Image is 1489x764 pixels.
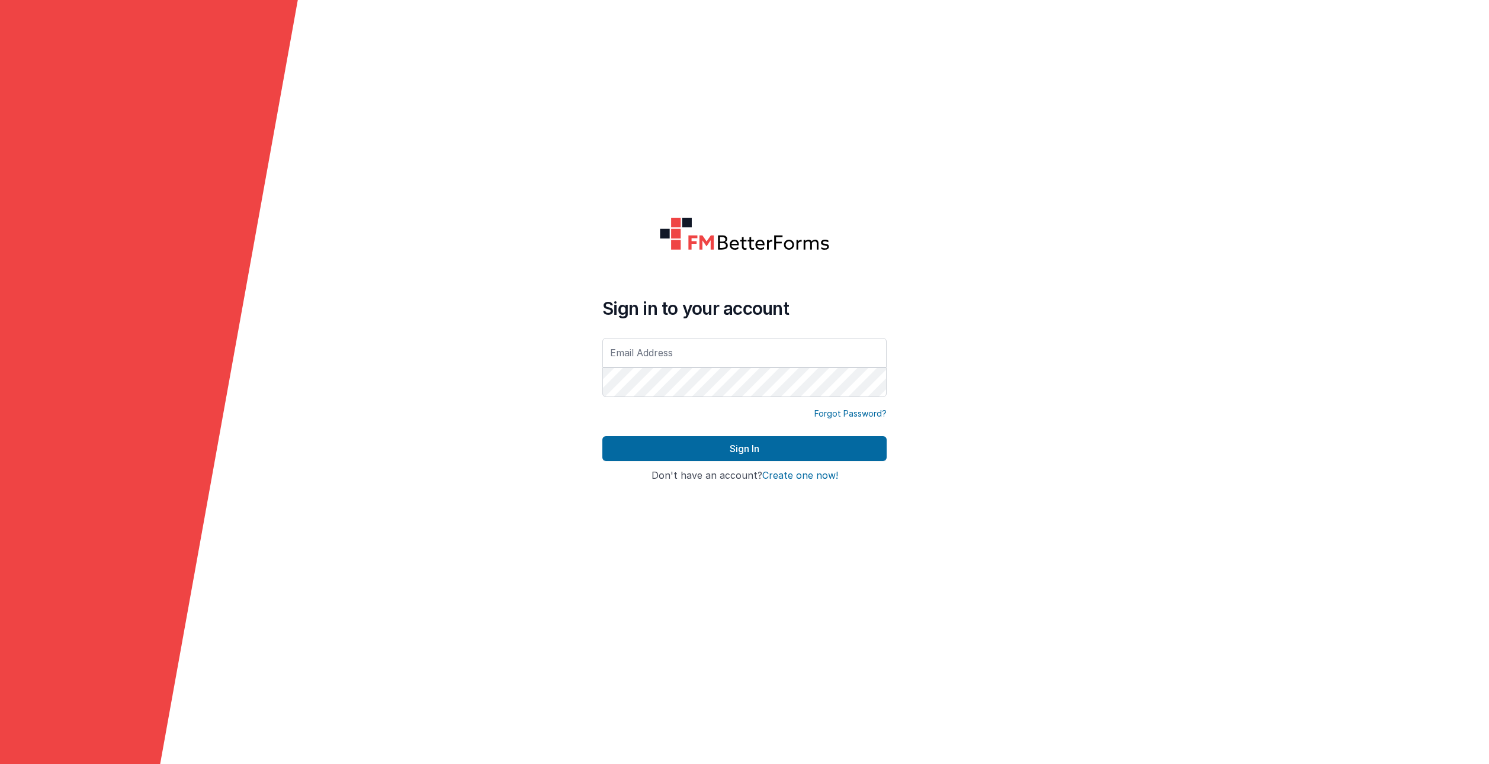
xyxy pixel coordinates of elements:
[602,436,887,461] button: Sign In
[814,408,887,420] a: Forgot Password?
[602,470,887,481] h4: Don't have an account?
[602,338,887,368] input: Email Address
[762,470,838,481] button: Create one now!
[602,298,887,319] h4: Sign in to your account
